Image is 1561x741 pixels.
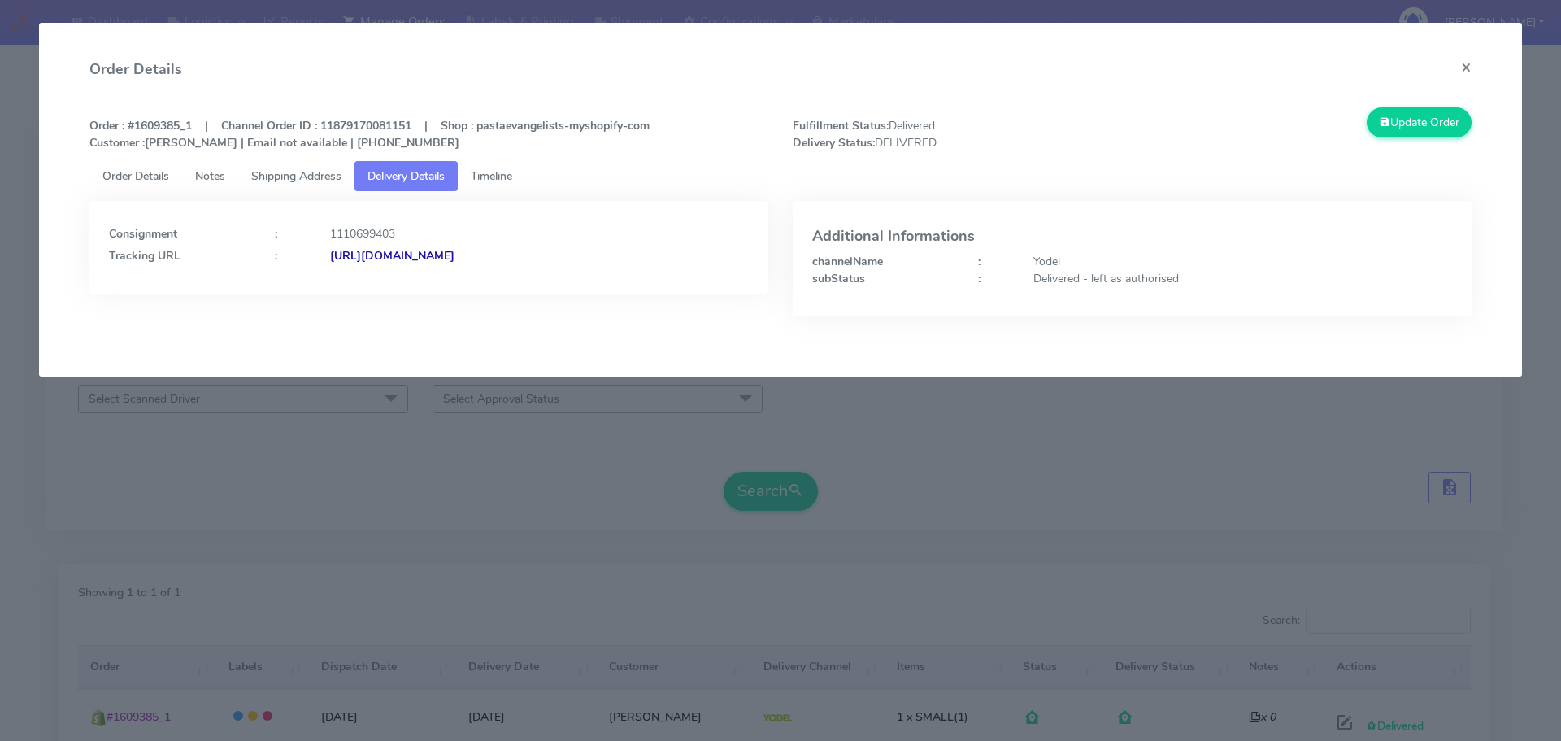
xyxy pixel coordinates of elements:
strong: channelName [812,254,883,269]
h4: Order Details [89,59,182,81]
span: Delivery Details [367,168,445,184]
strong: subStatus [812,271,865,286]
strong: : [275,226,277,242]
div: 1110699403 [318,225,761,242]
strong: Consignment [109,226,177,242]
button: Update Order [1367,107,1472,137]
ul: Tabs [89,161,1472,191]
strong: [URL][DOMAIN_NAME] [330,248,454,264]
strong: Tracking URL [109,248,180,264]
span: Notes [195,168,225,184]
span: Order Details [102,168,169,184]
strong: : [275,248,277,264]
span: Shipping Address [251,168,341,184]
div: Yodel [1021,253,1464,270]
strong: Customer : [89,135,145,150]
strong: Delivery Status: [793,135,875,150]
strong: Order : #1609385_1 | Channel Order ID : 11879170081151 | Shop : pastaevangelists-myshopify-com [P... [89,118,650,150]
button: Close [1448,46,1485,89]
h4: Additional Informations [812,229,1452,245]
strong: : [978,271,981,286]
span: Timeline [471,168,512,184]
span: Delivered DELIVERED [780,117,1133,151]
strong: Fulfillment Status: [793,118,889,133]
strong: : [978,254,981,269]
div: Delivered - left as authorised [1021,270,1464,287]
